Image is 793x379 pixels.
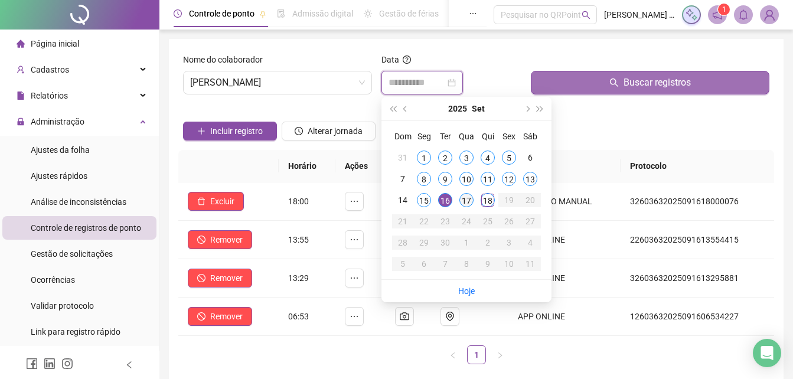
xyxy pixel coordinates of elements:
[502,236,516,250] div: 3
[609,78,619,87] span: search
[520,253,541,275] td: 2025-10-11
[392,168,413,189] td: 2025-09-07
[413,147,435,168] td: 2025-09-01
[396,172,410,186] div: 7
[722,5,726,14] span: 1
[197,127,205,135] span: plus
[481,236,495,250] div: 2
[288,197,309,206] span: 18:00
[26,358,38,370] span: facebook
[477,168,498,189] td: 2025-09-11
[417,151,431,165] div: 1
[31,117,84,126] span: Administração
[459,214,474,228] div: 24
[17,92,25,100] span: file
[523,236,537,250] div: 4
[508,259,621,298] td: APP ONLINE
[392,147,413,168] td: 2025-08-31
[459,193,474,207] div: 17
[520,189,541,211] td: 2025-09-20
[189,9,254,18] span: Controle de ponto
[210,233,243,246] span: Remover
[443,345,462,364] li: Página anterior
[31,65,69,74] span: Cadastros
[210,310,243,323] span: Remover
[443,345,462,364] button: left
[467,345,486,364] li: 1
[61,358,73,370] span: instagram
[523,151,537,165] div: 6
[413,126,435,147] th: Seg
[520,147,541,168] td: 2025-09-06
[417,236,431,250] div: 29
[604,8,675,21] span: [PERSON_NAME] - Tecsar Engenharia
[438,236,452,250] div: 30
[523,257,537,271] div: 11
[502,214,516,228] div: 26
[197,312,205,321] span: stop
[472,97,485,120] button: month panel
[456,253,477,275] td: 2025-10-08
[508,221,621,259] td: APP ONLINE
[621,298,774,336] td: 12603632025091606534227
[459,236,474,250] div: 1
[125,361,133,369] span: left
[520,211,541,232] td: 2025-09-27
[417,172,431,186] div: 8
[712,9,723,20] span: notification
[31,39,79,48] span: Página inicial
[350,235,359,244] span: ellipsis
[456,126,477,147] th: Qua
[396,257,410,271] div: 5
[188,230,252,249] button: Remover
[718,4,730,15] sup: 1
[31,275,75,285] span: Ocorrências
[364,9,372,18] span: sun
[417,257,431,271] div: 6
[497,352,504,359] span: right
[508,298,621,336] td: APP ONLINE
[753,339,781,367] div: Open Intercom Messenger
[531,71,769,94] button: Buscar registros
[738,9,749,20] span: bell
[288,235,309,244] span: 13:55
[197,236,205,244] span: stop
[459,257,474,271] div: 8
[520,126,541,147] th: Sáb
[523,193,537,207] div: 20
[396,236,410,250] div: 28
[481,257,495,271] div: 9
[308,125,363,138] span: Alterar jornada
[188,307,252,326] button: Remover
[456,211,477,232] td: 2025-09-24
[188,192,244,211] button: Excluir
[435,189,456,211] td: 2025-09-16
[435,232,456,253] td: 2025-09-30
[621,221,774,259] td: 22603632025091613554415
[520,168,541,189] td: 2025-09-13
[523,172,537,186] div: 13
[396,151,410,165] div: 31
[491,345,510,364] button: right
[502,172,516,186] div: 12
[44,358,56,370] span: linkedin
[277,9,285,18] span: file-done
[413,211,435,232] td: 2025-09-22
[335,150,386,182] th: Ações
[392,232,413,253] td: 2025-09-28
[31,197,126,207] span: Análise de inconsistências
[498,232,520,253] td: 2025-10-03
[188,269,252,287] button: Remover
[210,272,243,285] span: Remover
[282,128,376,137] a: Alterar jornada
[350,273,359,283] span: ellipsis
[477,189,498,211] td: 2025-09-18
[438,257,452,271] div: 7
[498,147,520,168] td: 2025-09-05
[190,71,365,94] span: JOSÉ ANTONIO CORREIA SANTOS
[292,9,353,18] span: Admissão digital
[508,150,621,182] th: Origem
[685,8,698,21] img: sparkle-icon.fc2bf0ac1784a2077858766a79e2daf3.svg
[438,172,452,186] div: 9
[417,214,431,228] div: 22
